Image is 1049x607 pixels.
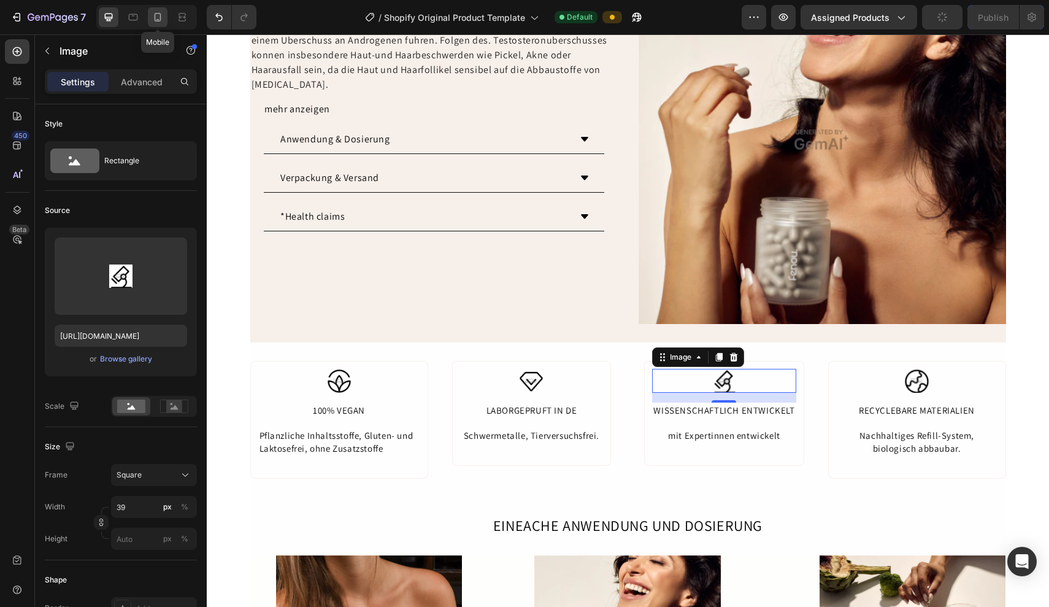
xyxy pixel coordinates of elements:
[811,11,890,24] span: Assigned Products
[80,10,86,25] p: 7
[163,501,172,512] div: px
[60,44,164,58] p: Image
[109,265,133,288] img: preview-image
[207,34,1049,607] iframe: Design area
[111,464,197,486] button: Square
[1007,547,1037,576] div: Open Intercom Messenger
[56,66,398,83] div: mehr anzeigen
[177,532,192,546] button: px
[45,439,77,455] div: Size
[45,470,67,481] label: Frame
[378,11,382,24] span: /
[181,533,188,544] div: %
[120,334,144,358] img: Alt image
[44,481,799,501] div: EINEACHE ANWENDUNG UND DOSIERUNG
[5,5,91,29] button: 7
[207,5,256,29] div: Undo/Redo
[45,574,67,586] div: Shape
[45,205,70,216] div: Source
[461,317,487,328] div: Image
[45,501,65,512] label: Width
[445,393,589,409] div: mit Expertinnen entwickelt
[445,368,589,384] div: WISSENSCHAFTLICH ENTWICKELT
[632,393,789,422] div: Nachhaltiges Refill-System, biologisch abbaubar.
[163,533,172,544] div: px
[45,533,67,544] label: Height
[99,353,153,365] button: Browse gallery
[72,96,185,114] div: Anwendung & Dosierung
[384,11,525,24] span: Shopify Original Product Template
[801,5,917,29] button: Assigned Products
[177,500,192,514] button: px
[967,5,1019,29] button: Publish
[52,393,213,422] div: Pflanzliche Inhaltsstoffe, Gluten- und Laktosefrei, ohne Zusatzstoffe
[121,75,163,88] p: Advanced
[181,501,188,512] div: %
[256,368,394,384] div: LABORGEPRUFT IN DE
[117,470,142,481] span: Square
[111,496,197,518] input: px%
[632,368,789,384] div: RECYCLEBARE MATERIALIEN
[72,134,174,153] div: Verpackung & Versand
[45,398,82,415] div: Scale
[52,368,213,384] div: 100% VEGAN
[61,75,95,88] p: Settings
[160,500,175,514] button: %
[12,131,29,141] div: 450
[567,12,593,23] span: Default
[313,334,337,358] img: Alt image
[698,334,722,358] img: Alt image
[72,173,140,191] div: *Health claims
[256,393,394,409] div: Schwermetalle, Tierversuchsfrei.
[978,11,1009,24] div: Publish
[9,225,29,234] div: Beta
[45,118,63,130] div: Style
[160,532,175,546] button: %
[100,354,152,365] div: Browse gallery
[90,352,97,366] span: or
[55,325,187,347] input: https://example.com/image.jpg
[104,147,179,175] div: Rectangle
[505,334,529,358] img: Alt image
[111,528,197,550] input: px%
